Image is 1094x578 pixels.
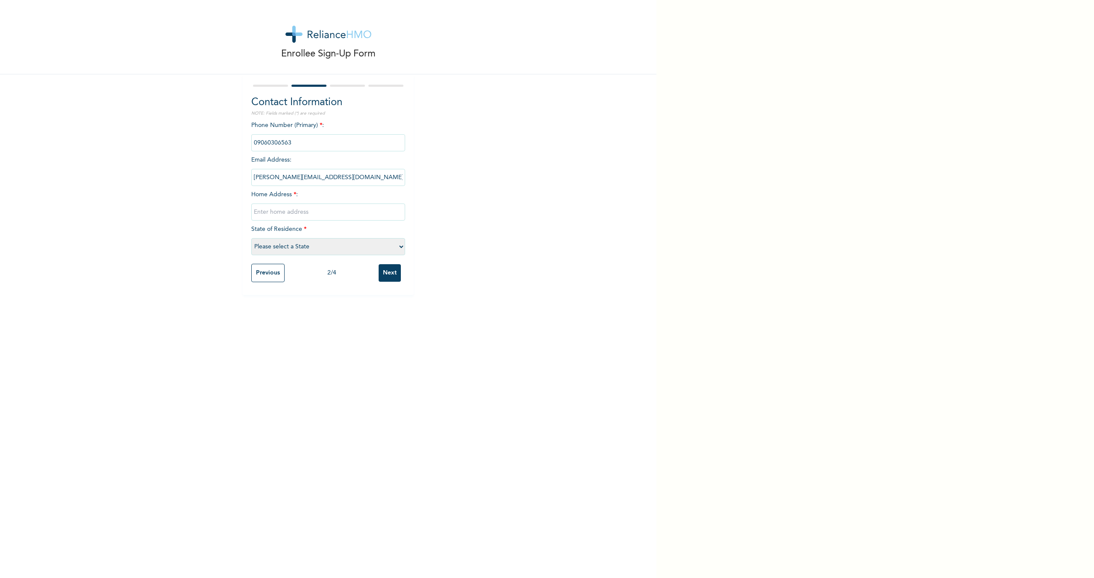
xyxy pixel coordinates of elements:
[251,122,405,146] span: Phone Number (Primary) :
[251,169,405,186] input: Enter email Address
[251,226,405,250] span: State of Residence
[251,134,405,151] input: Enter Primary Phone Number
[285,26,371,43] img: logo
[379,264,401,282] input: Next
[251,95,405,110] h2: Contact Information
[285,268,379,277] div: 2 / 4
[251,203,405,221] input: Enter home address
[251,157,405,180] span: Email Address :
[281,47,376,61] p: Enrollee Sign-Up Form
[251,264,285,282] input: Previous
[251,192,405,215] span: Home Address :
[251,110,405,117] p: NOTE: Fields marked (*) are required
